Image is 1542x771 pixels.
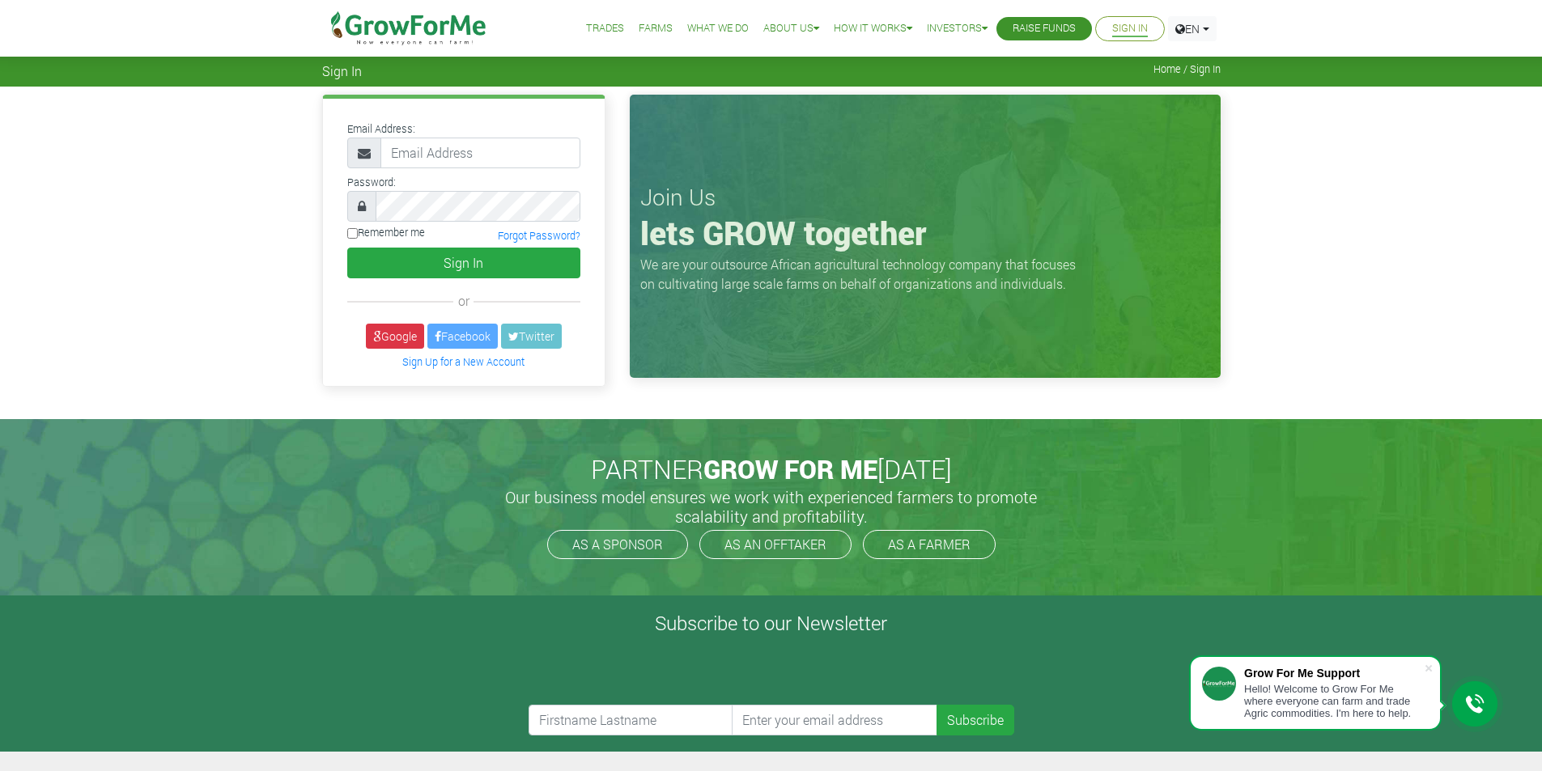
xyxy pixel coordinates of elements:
a: Investors [927,20,988,37]
input: Email Address [380,138,580,168]
iframe: reCAPTCHA [529,642,775,705]
a: What We Do [687,20,749,37]
h3: Join Us [640,184,1210,211]
label: Email Address: [347,121,415,137]
h4: Subscribe to our Newsletter [20,612,1522,635]
p: We are your outsource African agricultural technology company that focuses on cultivating large s... [640,255,1085,294]
a: Sign Up for a New Account [402,355,525,368]
span: GROW FOR ME [703,451,877,486]
h5: Our business model ensures we work with experienced farmers to promote scalability and profitabil... [488,487,1055,526]
a: AS AN OFFTAKER [699,530,852,559]
a: EN [1168,16,1217,41]
input: Remember me [347,228,358,239]
button: Sign In [347,248,580,278]
h2: PARTNER [DATE] [329,454,1214,485]
a: How it Works [834,20,912,37]
a: About Us [763,20,819,37]
input: Firstname Lastname [529,705,734,735]
div: or [347,291,580,311]
label: Password: [347,175,396,190]
a: AS A SPONSOR [547,530,688,559]
a: Raise Funds [1013,20,1076,37]
a: Farms [639,20,673,37]
div: Grow For Me Support [1244,667,1424,680]
button: Subscribe [937,705,1014,735]
label: Remember me [347,225,425,240]
div: Hello! Welcome to Grow For Me where everyone can farm and trade Agric commodities. I'm here to help. [1244,683,1424,719]
span: Home / Sign In [1153,63,1221,75]
span: Sign In [322,63,362,78]
h1: lets GROW together [640,214,1210,252]
input: Enter your email address [732,705,937,735]
a: Sign In [1112,20,1148,37]
a: Google [366,324,424,349]
a: Forgot Password? [498,229,580,242]
a: AS A FARMER [863,530,996,559]
a: Trades [586,20,624,37]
